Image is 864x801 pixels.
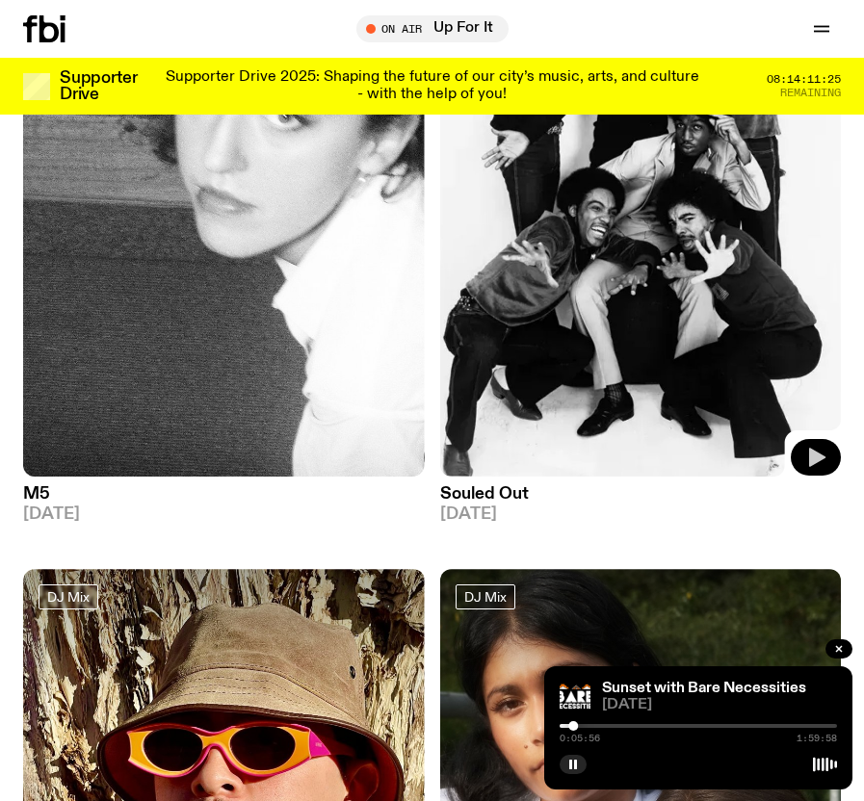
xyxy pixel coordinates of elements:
[602,681,806,696] a: Sunset with Bare Necessities
[797,734,837,743] span: 1:59:58
[23,486,425,503] h3: M5
[602,698,837,712] span: [DATE]
[560,682,590,712] img: Bare Necessities
[356,15,509,42] button: On AirUp For It
[47,590,90,605] span: DJ Mix
[440,506,842,523] span: [DATE]
[456,584,515,609] a: DJ Mix
[23,506,425,523] span: [DATE]
[39,584,98,609] a: DJ Mix
[560,734,600,743] span: 0:05:56
[464,590,507,605] span: DJ Mix
[23,477,425,523] a: M5[DATE]
[780,88,841,98] span: Remaining
[767,74,841,85] span: 08:14:11:25
[60,70,137,103] h3: Supporter Drive
[162,69,702,103] p: Supporter Drive 2025: Shaping the future of our city’s music, arts, and culture - with the help o...
[440,486,842,503] h3: Souled Out
[440,477,842,523] a: Souled Out[DATE]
